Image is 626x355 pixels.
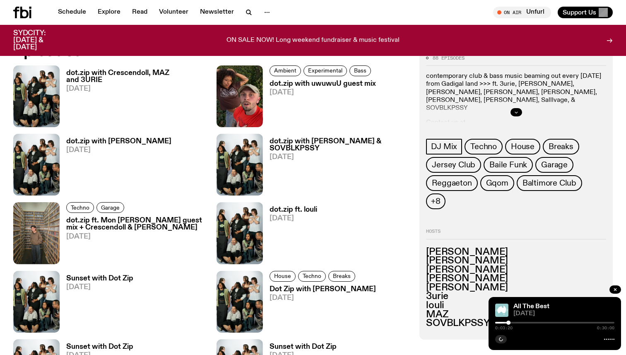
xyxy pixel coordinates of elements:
[270,89,376,96] span: [DATE]
[426,319,606,328] h3: SOVBLKPSSY
[308,68,342,74] span: Experimental
[270,80,376,87] h3: dot.zip with uwuwuU guest mix
[517,175,582,191] a: Baltimore Club
[263,80,376,127] a: dot.zip with uwuwuU guest mix[DATE]
[66,233,207,240] span: [DATE]
[270,343,337,350] h3: Sunset with Dot Zip
[263,138,410,196] a: dot.zip with [PERSON_NAME] & SOVBLKPSSY[DATE]
[465,139,503,155] a: Techno
[426,310,606,319] h3: MAZ
[66,202,94,213] a: Techno
[270,138,410,152] h3: dot.zip with [PERSON_NAME] & SOVBLKPSSY
[426,265,606,274] h3: [PERSON_NAME]
[431,142,457,151] span: DJ Mix
[426,274,606,283] h3: [PERSON_NAME]
[513,311,614,317] span: [DATE]
[486,179,508,188] span: Gqom
[270,206,317,213] h3: dot.zip ft. louli
[426,247,606,256] h3: [PERSON_NAME]
[270,215,317,222] span: [DATE]
[493,7,551,18] button: On AirUnfurl
[71,205,89,211] span: Techno
[66,284,133,291] span: [DATE]
[270,271,296,282] a: House
[270,154,410,161] span: [DATE]
[13,30,66,51] h3: SYDCITY: [DATE] & [DATE]
[426,72,606,112] p: contemporary club & bass music beaming out every [DATE] from Gadigal land >>> ft. 3urie, [PERSON_...
[433,56,465,60] span: 88 episodes
[66,217,207,231] h3: dot.zip ft. Mon [PERSON_NAME] guest mix + Crescendoll & [PERSON_NAME]
[303,65,347,76] a: Experimental
[66,147,171,154] span: [DATE]
[426,256,606,266] h3: [PERSON_NAME]
[543,139,579,155] a: Breaks
[426,157,481,173] a: Jersey Club
[333,273,351,279] span: Breaks
[431,197,441,206] span: +8
[66,275,133,282] h3: Sunset with Dot Zip
[522,179,576,188] span: Baltimore Club
[60,217,207,264] a: dot.zip ft. Mon [PERSON_NAME] guest mix + Crescendoll & [PERSON_NAME][DATE]
[270,295,376,302] span: [DATE]
[426,292,606,301] h3: 3urie
[263,286,376,333] a: Dot Zip with [PERSON_NAME][DATE]
[432,179,472,188] span: Reggaeton
[303,273,321,279] span: Techno
[66,343,133,350] h3: Sunset with Dot Zip
[154,7,193,18] a: Volunteer
[270,286,376,293] h3: Dot Zip with [PERSON_NAME]
[270,65,301,76] a: Ambient
[13,44,409,59] h2: Episodes
[470,142,497,151] span: Techno
[195,7,239,18] a: Newsletter
[60,275,133,333] a: Sunset with Dot Zip[DATE]
[495,326,513,330] span: 0:03:20
[597,326,614,330] span: 0:30:00
[432,160,475,169] span: Jersey Club
[513,303,549,310] a: All The Best
[480,175,514,191] a: Gqom
[127,7,152,18] a: Read
[484,157,533,173] a: Baile Funk
[66,85,207,92] span: [DATE]
[563,9,596,16] span: Support Us
[66,138,171,145] h3: dot.zip with [PERSON_NAME]
[263,206,317,264] a: dot.zip ft. louli[DATE]
[96,202,124,213] a: Garage
[53,7,91,18] a: Schedule
[505,139,540,155] a: House
[66,70,207,84] h3: dot.zip with Crescendoll, MAZ and 3URIE
[489,160,527,169] span: Baile Funk
[93,7,125,18] a: Explore
[426,283,606,292] h3: [PERSON_NAME]
[60,138,171,196] a: dot.zip with [PERSON_NAME][DATE]
[511,142,535,151] span: House
[549,142,573,151] span: Breaks
[349,65,371,76] a: Bass
[541,160,568,169] span: Garage
[298,271,326,282] a: Techno
[101,205,120,211] span: Garage
[558,7,613,18] button: Support Us
[535,157,573,173] a: Garage
[354,68,366,74] span: Bass
[274,273,291,279] span: House
[328,271,355,282] a: Breaks
[426,229,606,239] h2: Hosts
[60,70,207,127] a: dot.zip with Crescendoll, MAZ and 3URIE[DATE]
[426,139,462,155] a: DJ Mix
[274,68,296,74] span: Ambient
[226,37,400,44] p: ON SALE NOW! Long weekend fundraiser & music festival
[426,301,606,310] h3: louli
[426,193,445,209] button: +8
[426,175,477,191] a: Reggaeton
